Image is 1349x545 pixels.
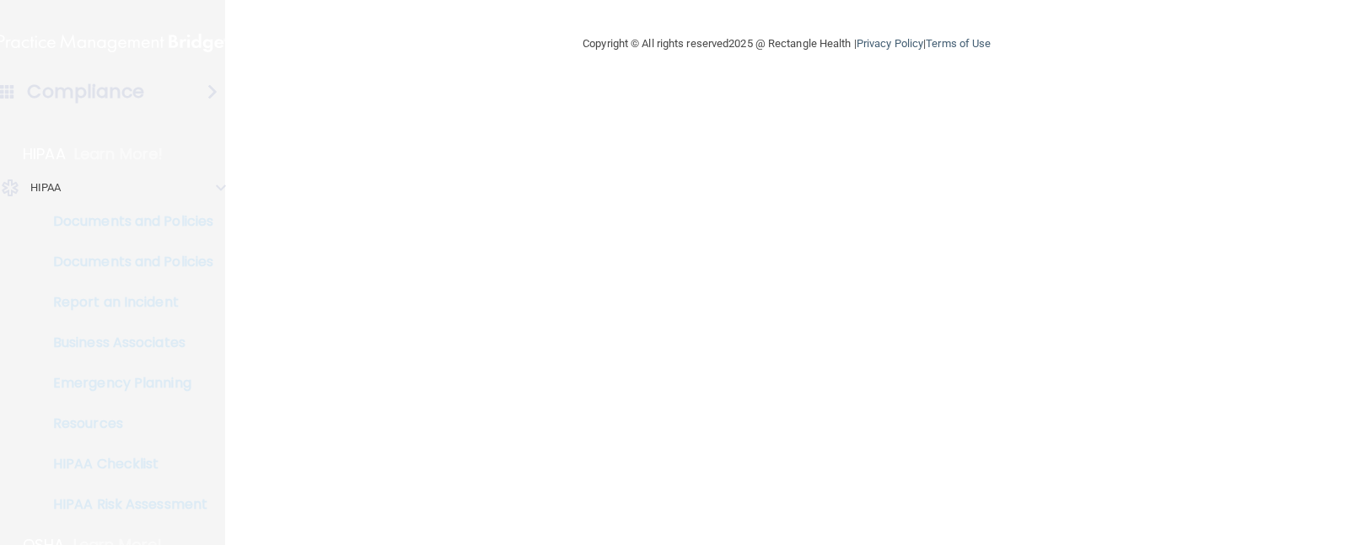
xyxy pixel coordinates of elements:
p: Report an Incident [11,294,241,311]
p: Emergency Planning [11,375,241,392]
p: HIPAA [30,178,62,198]
p: Resources [11,415,241,432]
div: Copyright © All rights reserved 2025 @ Rectangle Health | | [479,17,1094,71]
p: Learn More! [74,144,164,164]
p: HIPAA Risk Assessment [11,496,241,513]
a: Terms of Use [926,37,991,50]
a: Privacy Policy [857,37,923,50]
p: HIPAA Checklist [11,456,241,473]
p: Business Associates [11,334,241,351]
p: Documents and Policies [11,254,241,270]
p: HIPAA [23,144,66,164]
h4: Compliance [27,80,144,104]
p: Documents and Policies [11,213,241,230]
